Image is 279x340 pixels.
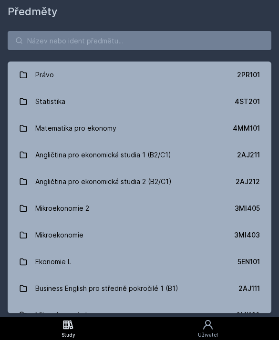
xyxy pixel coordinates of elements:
div: 2AJ111 [238,284,260,293]
input: Název nebo ident předmětu… [8,31,271,50]
div: Mikroekonomie 2 [35,199,89,218]
a: Statistika 4ST201 [8,88,271,115]
h1: Předměty [8,4,271,20]
div: 5EN101 [238,257,260,267]
div: Business English pro středně pokročilé 1 (B1) [35,279,178,298]
a: Ekonomie I. 5EN101 [8,248,271,275]
a: Business English pro středně pokročilé 1 (B1) 2AJ111 [8,275,271,302]
div: 4ST201 [235,97,260,106]
div: 2PR101 [237,70,260,80]
div: Právo [35,65,54,84]
div: Matematika pro ekonomy [35,119,116,138]
a: Právo 2PR101 [8,62,271,88]
div: Statistika [35,92,65,111]
div: 3MI403 [234,230,260,240]
div: 3MI405 [235,204,260,213]
a: Uživatel [136,317,279,340]
div: 2AJ212 [236,177,260,186]
div: 4MM101 [233,124,260,133]
div: Study [62,331,75,339]
a: Mikroekonomie I 3MI102 [8,302,271,329]
div: Angličtina pro ekonomická studia 2 (B2/C1) [35,172,172,191]
div: Ekonomie I. [35,252,71,271]
div: Angličtina pro ekonomická studia 1 (B2/C1) [35,145,171,165]
a: Angličtina pro ekonomická studia 2 (B2/C1) 2AJ212 [8,168,271,195]
div: 3MI102 [236,310,260,320]
div: 2AJ211 [237,150,260,160]
a: Angličtina pro ekonomická studia 1 (B2/C1) 2AJ211 [8,142,271,168]
a: Matematika pro ekonomy 4MM101 [8,115,271,142]
div: Mikroekonomie [35,226,83,245]
a: Mikroekonomie 3MI403 [8,222,271,248]
div: Uživatel [198,331,218,339]
div: Mikroekonomie I [35,306,87,325]
a: Mikroekonomie 2 3MI405 [8,195,271,222]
